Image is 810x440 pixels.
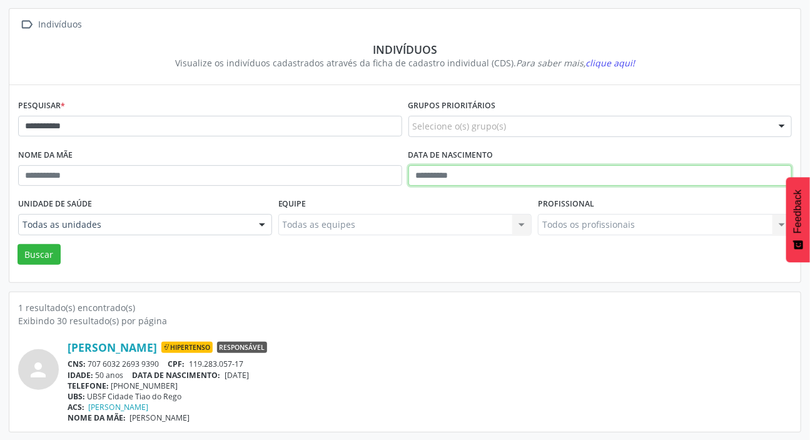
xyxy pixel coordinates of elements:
[68,412,126,423] span: NOME DA MÃE:
[792,190,804,233] span: Feedback
[68,370,792,381] div: 50 anos
[133,370,221,381] span: DATA DE NASCIMENTO:
[68,381,109,391] span: TELEFONE:
[18,16,36,34] i: 
[68,391,85,402] span: UBS:
[408,96,496,116] label: Grupos prioritários
[413,120,507,133] span: Selecione o(s) grupo(s)
[18,314,792,327] div: Exibindo 30 resultado(s) por página
[68,381,792,391] div: [PHONE_NUMBER]
[217,342,267,353] span: Responsável
[27,43,783,56] div: Indivíduos
[408,146,494,165] label: Data de nascimento
[278,195,306,214] label: Equipe
[68,402,84,412] span: ACS:
[585,57,635,69] span: clique aqui!
[786,177,810,262] button: Feedback - Mostrar pesquisa
[18,96,65,116] label: Pesquisar
[18,244,61,265] button: Buscar
[68,359,86,369] span: CNS:
[189,359,243,369] span: 119.283.057-17
[27,56,783,69] div: Visualize os indivíduos cadastrados através da ficha de cadastro individual (CDS).
[28,359,50,381] i: person
[68,391,792,402] div: UBSF Cidade Tiao do Rego
[168,359,185,369] span: CPF:
[225,370,249,381] span: [DATE]
[68,340,157,354] a: [PERSON_NAME]
[130,412,190,423] span: [PERSON_NAME]
[89,402,149,412] a: [PERSON_NAME]
[68,370,93,381] span: IDADE:
[18,195,92,214] label: Unidade de saúde
[18,146,73,165] label: Nome da mãe
[68,359,792,369] div: 707 6032 2693 9390
[161,342,213,353] span: Hipertenso
[36,16,84,34] div: Indivíduos
[23,218,246,231] span: Todas as unidades
[18,16,84,34] a:  Indivíduos
[516,57,635,69] i: Para saber mais,
[538,195,594,214] label: Profissional
[18,301,792,314] div: 1 resultado(s) encontrado(s)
